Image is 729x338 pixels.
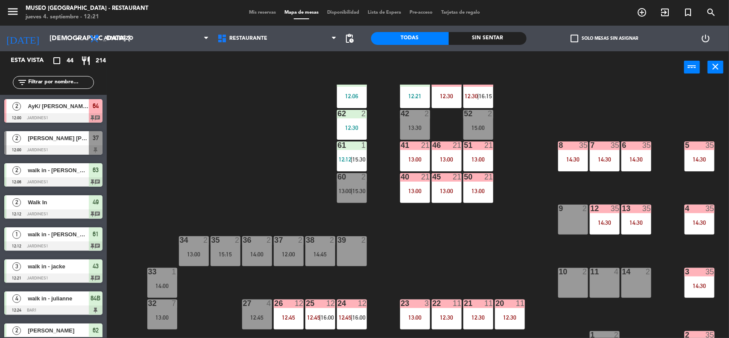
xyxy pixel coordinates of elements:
[104,35,133,41] span: Almuerzo
[646,268,651,276] div: 2
[590,156,620,162] div: 14:30
[464,173,465,181] div: 50
[352,156,366,163] span: 15:30
[306,236,307,244] div: 38
[243,236,243,244] div: 36
[295,300,303,307] div: 12
[621,156,651,162] div: 14:30
[479,93,492,100] span: 16:15
[464,110,465,118] div: 52
[351,188,353,194] span: |
[456,78,461,86] div: 6
[463,156,493,162] div: 13:00
[96,56,106,66] span: 214
[67,56,73,66] span: 44
[361,236,366,244] div: 2
[242,314,272,320] div: 12:45
[425,110,430,118] div: 2
[6,5,19,21] button: menu
[93,261,99,271] span: 43
[558,156,588,162] div: 14:30
[488,78,493,86] div: 6
[685,156,714,162] div: 14:30
[172,268,177,276] div: 1
[464,300,465,307] div: 21
[571,35,638,42] label: Solo mesas sin asignar
[437,10,484,15] span: Tarjetas de regalo
[28,198,89,207] span: Walk In
[298,236,303,244] div: 2
[93,229,99,239] span: 61
[81,56,91,66] i: restaurant
[432,188,462,194] div: 13:00
[453,300,461,307] div: 11
[571,35,578,42] span: check_box_outline_blank
[583,268,588,276] div: 2
[361,78,366,86] div: 2
[147,283,177,289] div: 14:00
[12,326,21,335] span: 2
[484,141,493,149] div: 21
[684,61,700,73] button: power_input
[28,294,89,303] span: walk in - julianne
[405,10,437,15] span: Pre-acceso
[637,7,647,18] i: add_circle_outline
[463,188,493,194] div: 13:00
[274,251,304,257] div: 12:00
[28,134,89,143] span: [PERSON_NAME] [PERSON_NAME] [PERSON_NAME]
[642,205,651,212] div: 35
[319,314,321,321] span: |
[683,7,693,18] i: turned_in_not
[400,156,430,162] div: 13:00
[706,141,714,149] div: 35
[28,166,89,175] span: walk in - [PERSON_NAME]
[687,62,697,72] i: power_input
[453,141,461,149] div: 21
[339,156,352,163] span: 12:12
[559,205,559,212] div: 9
[12,134,21,143] span: 2
[711,62,721,72] i: close
[148,300,149,307] div: 32
[93,133,99,143] span: 37
[211,251,240,257] div: 15:15
[12,294,21,303] span: 4
[280,10,323,15] span: Mapa de mesas
[27,78,94,87] input: Filtrar por nombre...
[583,205,588,212] div: 2
[330,236,335,244] div: 2
[28,102,89,111] span: AyK/ [PERSON_NAME] y [PERSON_NAME]
[432,93,462,99] div: 12:30
[706,205,714,212] div: 35
[363,10,405,15] span: Lista de Espera
[477,93,479,100] span: |
[73,33,83,44] i: arrow_drop_down
[432,314,462,320] div: 12:30
[17,77,27,88] i: filter_list
[614,268,619,276] div: 4
[421,141,430,149] div: 21
[147,314,177,320] div: 13:00
[4,56,61,66] div: Esta vista
[179,251,209,257] div: 13:00
[401,110,401,118] div: 42
[203,236,208,244] div: 2
[339,188,352,194] span: 13:00
[700,33,711,44] i: power_settings_new
[559,268,559,276] div: 10
[449,32,527,45] div: Sin sentar
[464,141,465,149] div: 51
[345,33,355,44] span: pending_actions
[93,165,99,175] span: 63
[579,141,588,149] div: 35
[685,283,714,289] div: 14:30
[245,10,280,15] span: Mis reservas
[708,61,723,73] button: close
